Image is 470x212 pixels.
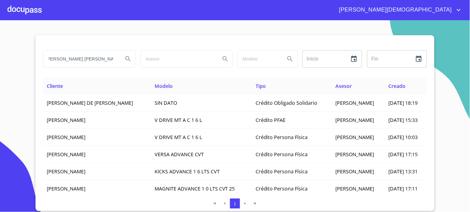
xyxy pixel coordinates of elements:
span: Crédito Persona Física [256,185,308,192]
button: account of current user [334,5,463,15]
span: [DATE] 15:33 [388,117,418,123]
span: Tipo [256,83,266,89]
span: [PERSON_NAME] [47,168,85,175]
span: SIN DATO [155,99,177,106]
span: [PERSON_NAME] [335,185,374,192]
span: [DATE] 17:15 [388,151,418,158]
button: Search [121,51,136,66]
span: MAGNITE ADVANCE 1 0 LTS CVT 25 [155,185,235,192]
input: search [43,51,118,67]
span: V DRIVE MT A C 1 6 L [155,134,202,141]
span: [PERSON_NAME] DE [PERSON_NAME] [47,99,133,106]
span: 1 [234,201,236,206]
span: [PERSON_NAME] [47,151,85,158]
span: [PERSON_NAME] [335,99,374,106]
span: [DATE] 10:03 [388,134,418,141]
span: [PERSON_NAME] [335,151,374,158]
input: search [238,51,280,67]
span: [DATE] 18:19 [388,99,418,106]
span: VERSA ADVANCE CVT [155,151,204,158]
span: V DRIVE MT A C 1 6 L [155,117,202,123]
span: [PERSON_NAME] [335,134,374,141]
span: Crédito Persona Física [256,168,308,175]
span: Modelo [155,83,173,89]
span: [PERSON_NAME][DEMOGRAPHIC_DATA] [334,5,455,15]
span: Creado [388,83,405,89]
button: Search [218,51,233,66]
span: Crédito Obligado Solidario [256,99,318,106]
span: Cliente [47,83,63,89]
input: search [141,51,215,67]
span: Crédito Persona Física [256,134,308,141]
button: Search [283,51,298,66]
span: [PERSON_NAME] [47,185,85,192]
span: KICKS ADVANCE 1 6 LTS CVT [155,168,220,175]
span: [PERSON_NAME] [47,134,85,141]
span: Crédito PFAE [256,117,286,123]
span: [DATE] 13:31 [388,168,418,175]
span: Asesor [335,83,352,89]
button: 1 [230,199,240,209]
span: Crédito Persona Física [256,151,308,158]
span: [DATE] 17:11 [388,185,418,192]
span: [PERSON_NAME] [47,117,85,123]
span: [PERSON_NAME] [335,168,374,175]
span: [PERSON_NAME] [335,117,374,123]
